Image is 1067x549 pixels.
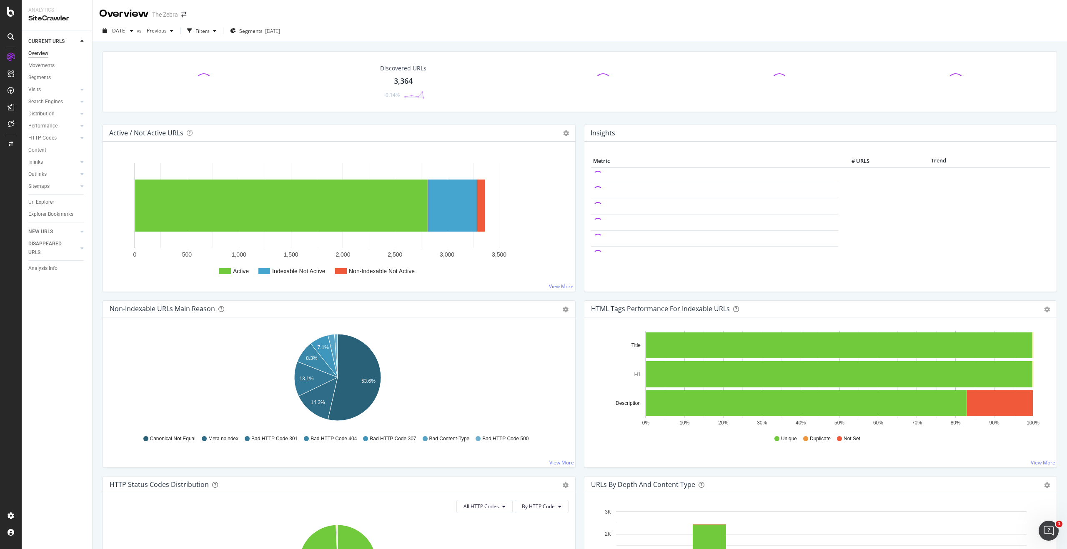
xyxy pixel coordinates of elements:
button: Filters [184,24,220,37]
text: 10% [679,420,689,426]
a: Search Engines [28,97,78,106]
i: Options [563,130,569,136]
div: Search Engines [28,97,63,106]
text: 40% [796,420,806,426]
a: Explorer Bookmarks [28,210,86,219]
div: Movements [28,61,55,70]
div: DISAPPEARED URLS [28,240,70,257]
div: HTML Tags Performance for Indexable URLs [591,304,730,313]
a: Overview [28,49,86,58]
span: Meta noindex [208,435,238,442]
th: Trend [872,155,1006,167]
span: Duplicate [810,435,831,442]
span: Bad Content-Type [429,435,470,442]
a: Inlinks [28,158,78,167]
h4: Active / Not Active URLs [109,127,183,139]
button: [DATE] [99,24,137,37]
span: Bad HTTP Code 301 [251,435,298,442]
text: 3,500 [492,251,506,258]
div: Segments [28,73,51,82]
a: Performance [28,122,78,130]
text: 90% [989,420,999,426]
th: Metric [591,155,838,167]
a: Visits [28,85,78,94]
span: 2025 Sep. 17th [110,27,127,34]
div: gear [1044,482,1050,488]
div: Overview [28,49,48,58]
div: URLs by Depth and Content Type [591,480,695,489]
span: vs [137,27,143,34]
text: Active [233,268,249,274]
svg: A chart. [591,331,1047,427]
text: 1,000 [232,251,246,258]
div: Overview [99,7,149,21]
a: Analysis Info [28,264,86,273]
text: Non-Indexable Not Active [349,268,415,274]
button: All HTTP Codes [456,500,513,513]
iframe: Intercom live chat [1039,521,1059,541]
div: Filters [195,27,210,35]
div: gear [563,482,569,488]
a: Url Explorer [28,198,86,207]
span: Not Set [844,435,860,442]
a: View More [549,459,574,466]
text: 500 [182,251,192,258]
div: SiteCrawler [28,14,85,23]
svg: A chart. [110,331,566,427]
div: Content [28,146,46,155]
div: Analytics [28,7,85,14]
a: Segments [28,73,86,82]
div: Distribution [28,110,55,118]
div: gear [1044,307,1050,312]
span: All HTTP Codes [463,503,499,510]
div: Url Explorer [28,198,54,207]
div: NEW URLS [28,227,53,236]
span: Bad HTTP Code 500 [482,435,528,442]
button: By HTTP Code [515,500,569,513]
div: HTTP Codes [28,134,57,142]
th: # URLS [838,155,872,167]
a: View More [549,283,574,290]
text: 50% [834,420,844,426]
a: DISAPPEARED URLS [28,240,78,257]
text: 70% [912,420,922,426]
div: gear [563,307,569,312]
text: 3,000 [440,251,454,258]
text: 13.1% [299,376,313,382]
button: Previous [143,24,177,37]
span: 1 [1056,521,1062,527]
div: Sitemaps [28,182,50,191]
text: 60% [873,420,883,426]
text: 8.3% [306,355,318,361]
div: Analysis Info [28,264,58,273]
div: The Zebra [152,10,178,19]
div: [DATE] [265,27,280,35]
div: Explorer Bookmarks [28,210,73,219]
text: 0% [642,420,650,426]
text: 30% [757,420,767,426]
div: Performance [28,122,58,130]
text: 80% [951,420,961,426]
a: Movements [28,61,86,70]
span: Unique [781,435,797,442]
text: 7.1% [318,344,329,350]
span: Segments [239,27,263,35]
a: Content [28,146,86,155]
div: HTTP Status Codes Distribution [110,480,209,489]
text: 100% [1027,420,1039,426]
text: 2,500 [388,251,402,258]
div: Outlinks [28,170,47,179]
a: HTTP Codes [28,134,78,142]
span: Canonical Not Equal [150,435,195,442]
div: 3,364 [394,76,413,87]
div: CURRENT URLS [28,37,65,46]
text: Description [616,400,641,406]
text: 1,500 [284,251,298,258]
a: NEW URLS [28,227,78,236]
div: Discovered URLs [380,64,426,72]
text: H1 [634,372,641,377]
div: Non-Indexable URLs Main Reason [110,304,215,313]
svg: A chart. [110,155,566,285]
